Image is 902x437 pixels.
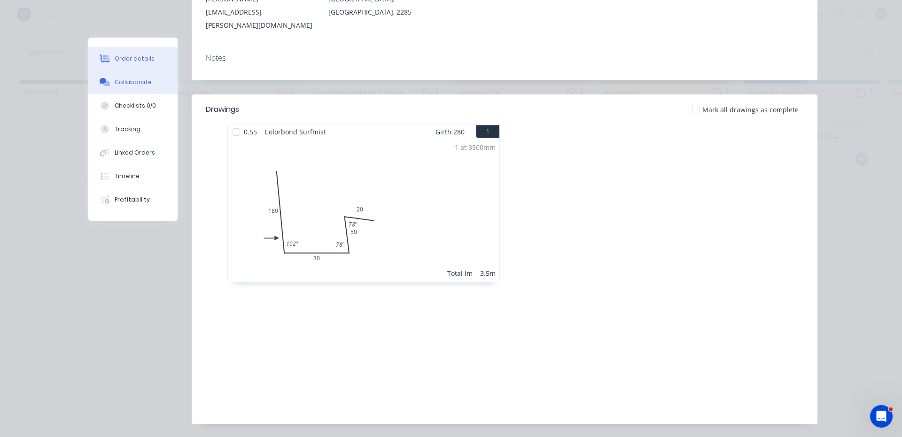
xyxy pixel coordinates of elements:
[88,47,178,70] button: Order details
[435,125,465,139] span: Girth 280
[88,141,178,164] button: Linked Orders
[206,54,803,62] div: Notes
[115,125,140,133] div: Tracking
[447,268,473,278] div: Total lm
[115,148,155,157] div: Linked Orders
[115,55,155,63] div: Order details
[455,142,496,152] div: 1 at 3500mm
[115,78,152,86] div: Collaborate
[88,188,178,211] button: Profitability
[240,125,261,139] span: 0.55
[228,139,499,282] div: 0180305020102º78º78º1 at 3500mmTotal lm3.5m
[88,94,178,117] button: Checklists 0/0
[115,172,140,180] div: Timeline
[476,125,499,138] button: 1
[261,125,330,139] span: Colorbond Surfmist
[88,117,178,141] button: Tracking
[206,104,239,115] div: Drawings
[88,164,178,188] button: Timeline
[115,195,150,204] div: Profitability
[870,405,893,428] iframe: Intercom live chat
[88,70,178,94] button: Collaborate
[702,105,799,115] span: Mark all drawings as complete
[115,101,156,110] div: Checklists 0/0
[480,268,496,278] div: 3.5m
